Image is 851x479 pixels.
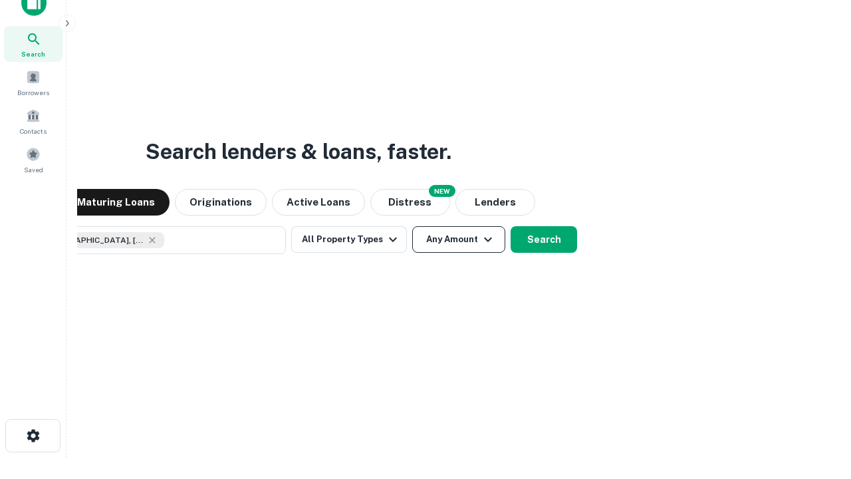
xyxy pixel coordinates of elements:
button: Search distressed loans with lien and other non-mortgage details. [370,189,450,216]
span: Borrowers [17,87,49,98]
a: Borrowers [4,65,62,100]
button: Maturing Loans [62,189,170,216]
button: Any Amount [412,226,505,253]
span: Contacts [20,126,47,136]
button: All Property Types [291,226,407,253]
button: Lenders [455,189,535,216]
a: Search [4,26,62,62]
button: [GEOGRAPHIC_DATA], [GEOGRAPHIC_DATA], [GEOGRAPHIC_DATA] [20,226,286,254]
div: NEW [429,185,455,197]
a: Saved [4,142,62,178]
iframe: Chat Widget [785,373,851,436]
h3: Search lenders & loans, faster. [146,136,451,168]
button: Originations [175,189,267,216]
span: Search [21,49,45,59]
button: Search [511,226,577,253]
a: Contacts [4,103,62,139]
button: Active Loans [272,189,365,216]
span: [GEOGRAPHIC_DATA], [GEOGRAPHIC_DATA], [GEOGRAPHIC_DATA] [45,234,144,246]
span: Saved [24,164,43,175]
